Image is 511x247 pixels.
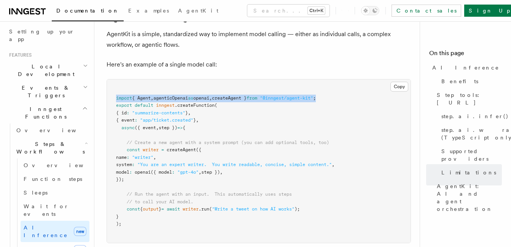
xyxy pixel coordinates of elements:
[188,110,191,116] span: ,
[24,162,102,168] span: Overview
[135,103,153,108] span: default
[9,28,75,42] span: Setting up your app
[209,206,212,212] span: (
[135,169,151,175] span: openai
[13,137,89,158] button: Steps & Workflows
[132,110,185,116] span: "summarize-contents"
[13,140,85,155] span: Steps & Workflows
[143,206,159,212] span: output
[124,2,174,21] a: Examples
[196,147,201,152] span: ({
[135,117,137,123] span: :
[441,78,478,85] span: Benefits
[209,95,212,101] span: ,
[21,172,89,186] a: Function steps
[260,95,313,101] span: "@inngest/agent-kit"
[132,155,153,160] span: "writer"
[188,95,193,101] span: as
[153,95,188,101] span: agenticOpenai
[156,103,175,108] span: inngest
[177,169,199,175] span: "gpt-4o"
[6,52,32,58] span: Features
[6,81,89,102] button: Events & Triggers
[127,199,193,204] span: // to call your AI model.
[127,147,140,152] span: const
[390,82,408,92] button: Copy
[201,169,220,175] span: step })
[167,206,180,212] span: await
[441,169,496,176] span: Limitations
[6,63,83,78] span: Local Development
[6,102,89,123] button: Inngest Functions
[153,155,156,160] span: ,
[215,103,217,108] span: (
[74,227,86,236] span: new
[6,84,83,99] span: Events & Triggers
[24,225,68,238] span: AI Inference
[361,6,379,15] button: Toggle dark mode
[212,95,247,101] span: createAgent }
[183,125,185,130] span: {
[143,147,159,152] span: writer
[116,214,119,219] span: }
[161,206,164,212] span: =
[24,176,82,182] span: Function steps
[441,112,509,120] span: step.ai.infer()
[137,162,332,167] span: "You are an expert writer. You write readable, concise, simple content."
[129,169,132,175] span: :
[295,206,300,212] span: );
[220,169,223,175] span: ,
[151,95,153,101] span: ,
[175,103,215,108] span: .createFunction
[56,8,119,14] span: Documentation
[21,221,89,242] a: AI Inferencenew
[313,95,316,101] span: ;
[174,2,223,21] a: AgentKit
[6,25,89,46] a: Setting up your app
[107,29,411,50] p: AgentKit is a simple, standardized way to implement model calling — either as individual calls, a...
[438,109,502,123] a: step.ai.infer()
[116,95,132,101] span: import
[135,125,156,130] span: ({ event
[107,59,411,70] p: Here's an example of a single model call:
[438,74,502,88] a: Benefits
[140,117,193,123] span: "app/ticket.created"
[128,8,169,14] span: Examples
[438,166,502,179] a: Limitations
[52,2,124,21] a: Documentation
[151,169,172,175] span: ({ model
[429,61,502,74] a: AI Inference
[178,8,218,14] span: AgentKit
[438,123,502,144] a: step.ai.wrap() (TypeScript only)
[132,162,135,167] span: :
[121,125,135,130] span: async
[24,190,48,196] span: Sleeps
[185,110,188,116] span: }
[24,203,69,217] span: Wait for events
[161,147,164,152] span: =
[177,125,183,130] span: =>
[6,105,82,120] span: Inngest Functions
[127,192,292,197] span: // Run the agent with an input. This automatically uses steps
[116,221,121,226] span: );
[199,206,209,212] span: .run
[193,117,196,123] span: }
[392,5,461,17] a: Contact sales
[116,162,132,167] span: system
[432,64,499,71] span: AI Inference
[127,155,129,160] span: :
[127,110,129,116] span: :
[437,91,502,106] span: Step tools: [URL]
[156,125,159,130] span: ,
[247,95,257,101] span: from
[434,88,502,109] a: Step tools: [URL]
[132,95,151,101] span: { Agent
[21,186,89,199] a: Sleeps
[441,147,502,163] span: Supported providers
[167,147,196,152] span: createAgent
[13,123,89,137] a: Overview
[193,95,209,101] span: openai
[332,162,334,167] span: ,
[429,49,502,61] h4: On this page
[21,199,89,221] a: Wait for events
